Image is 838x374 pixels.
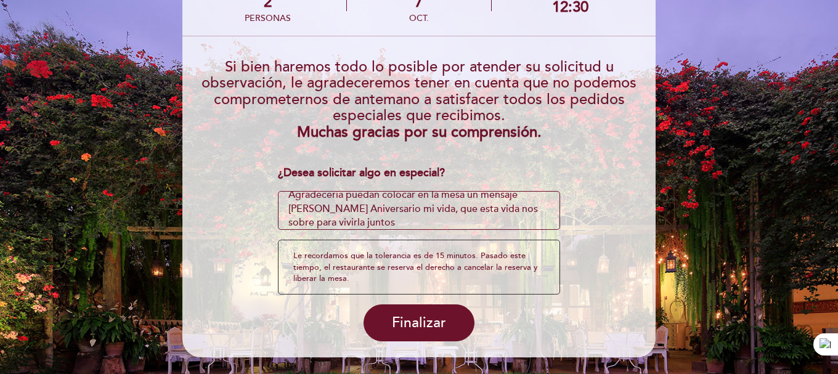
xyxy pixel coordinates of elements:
span: Finalizar [392,314,446,331]
span: Si bien haremos todo lo posible por atender su solicitud u observación, le agradeceremos tener en... [201,58,637,124]
div: personas [245,13,291,23]
button: Finalizar [364,304,474,341]
div: oct. [347,13,490,23]
div: Le recordamos que la tolerancia es de 15 minutos. Pasado este tiempo, el restaurante se reserva e... [278,240,561,295]
div: ¿Desea solicitar algo en especial? [278,165,561,181]
b: Muchas gracias por su comprensión. [297,123,542,141]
